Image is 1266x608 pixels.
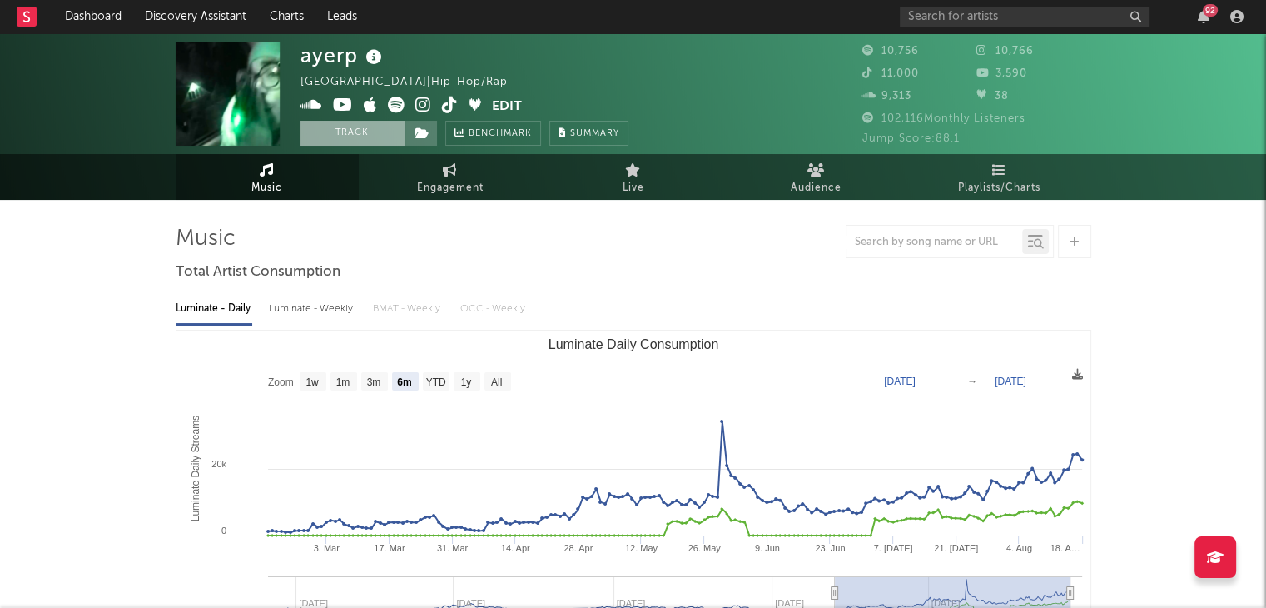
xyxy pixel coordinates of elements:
[268,376,294,388] text: Zoom
[815,543,845,553] text: 23. Jun
[976,68,1027,79] span: 3,590
[862,68,919,79] span: 11,000
[549,121,628,146] button: Summary
[300,121,405,146] button: Track
[300,72,527,92] div: [GEOGRAPHIC_DATA] | Hip-Hop/Rap
[436,543,468,553] text: 31. Mar
[445,121,541,146] a: Benchmark
[934,543,978,553] text: 21. [DATE]
[884,376,916,387] text: [DATE]
[189,416,201,521] text: Luminate Daily Streams
[300,42,386,69] div: ayerp
[1050,543,1080,553] text: 18. A…
[624,543,658,553] text: 12. May
[1203,4,1218,17] div: 92
[908,154,1091,200] a: Playlists/Charts
[313,543,340,553] text: 3. Mar
[570,129,619,138] span: Summary
[221,526,226,536] text: 0
[366,376,380,388] text: 3m
[862,46,919,57] span: 10,756
[862,91,911,102] span: 9,313
[269,295,356,323] div: Luminate - Weekly
[542,154,725,200] a: Live
[335,376,350,388] text: 1m
[176,154,359,200] a: Music
[976,91,1009,102] span: 38
[176,295,252,323] div: Luminate - Daily
[976,46,1034,57] span: 10,766
[725,154,908,200] a: Audience
[490,376,501,388] text: All
[1198,10,1209,23] button: 92
[359,154,542,200] a: Engagement
[211,459,226,469] text: 20k
[176,262,340,282] span: Total Artist Consumption
[862,133,960,144] span: Jump Score: 88.1
[500,543,529,553] text: 14. Apr
[1005,543,1031,553] text: 4. Aug
[425,376,445,388] text: YTD
[251,178,282,198] span: Music
[374,543,405,553] text: 17. Mar
[995,376,1026,387] text: [DATE]
[967,376,977,387] text: →
[754,543,779,553] text: 9. Jun
[873,543,912,553] text: 7. [DATE]
[688,543,721,553] text: 26. May
[469,124,532,144] span: Benchmark
[623,178,644,198] span: Live
[305,376,319,388] text: 1w
[563,543,593,553] text: 28. Apr
[417,178,484,198] span: Engagement
[900,7,1149,27] input: Search for artists
[492,97,522,117] button: Edit
[862,113,1025,124] span: 102,116 Monthly Listeners
[791,178,842,198] span: Audience
[397,376,411,388] text: 6m
[548,337,718,351] text: Luminate Daily Consumption
[846,236,1022,249] input: Search by song name or URL
[958,178,1040,198] span: Playlists/Charts
[460,376,471,388] text: 1y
